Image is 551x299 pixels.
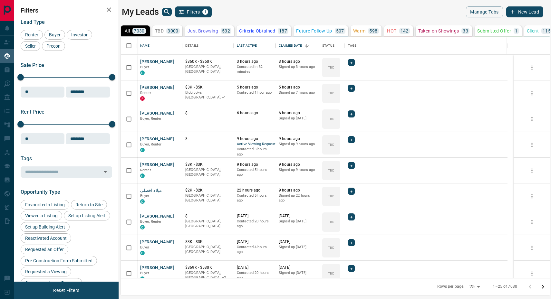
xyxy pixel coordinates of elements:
[279,239,316,245] p: [DATE]
[140,173,145,178] div: condos.ca
[437,284,464,289] p: Rows per page:
[527,217,537,227] button: more
[527,63,537,72] button: more
[21,109,44,115] span: Rent Price
[348,188,355,195] div: +
[237,37,257,55] div: Last Active
[237,147,272,157] p: Contacted 3 hours ago
[23,213,60,218] span: Viewed a Listing
[140,59,174,65] button: [PERSON_NAME]
[185,136,230,142] p: $---
[336,29,344,33] p: 507
[237,213,272,219] p: [DATE]
[237,59,272,64] p: 3 hours ago
[67,30,92,40] div: Investor
[134,29,145,33] p: 7030
[140,194,150,198] span: Buyer
[348,265,355,272] div: +
[101,167,110,176] button: Open
[527,243,537,253] button: more
[348,85,355,92] div: +
[21,267,71,276] div: Requested a Viewing
[279,37,302,55] div: Claimed Date
[140,271,150,275] span: Buyer
[369,29,377,33] p: 598
[350,111,353,117] span: +
[23,269,69,274] span: Requested a Viewing
[328,194,334,199] p: TBD
[140,225,145,229] div: condos.ca
[23,247,66,252] span: Requested an Offer
[279,265,316,270] p: [DATE]
[185,90,230,100] p: Oakville
[66,213,108,218] span: Set up Listing Alert
[467,282,482,291] div: 25
[140,142,162,146] span: Buyer, Renter
[302,41,311,50] button: Sort
[185,193,230,203] p: [GEOGRAPHIC_DATA], [GEOGRAPHIC_DATA]
[21,155,32,162] span: Tags
[44,43,63,49] span: Precon
[348,37,357,55] div: Tags
[350,214,353,220] span: +
[73,202,105,207] span: Return to Site
[21,256,97,266] div: Pre-Construction Form Submitted
[279,188,316,193] p: 9 hours ago
[140,136,174,142] button: [PERSON_NAME]
[527,166,537,175] button: more
[234,37,275,55] div: Last Active
[527,192,537,201] button: more
[279,167,316,173] p: Signed up 9 hours ago
[536,280,549,293] button: Go to next page
[237,270,272,280] p: Contacted 20 hours ago
[506,6,543,17] button: New Lead
[140,199,145,204] div: condos.ca
[185,37,198,55] div: Details
[23,236,69,241] span: Reactivated Account
[185,64,230,74] p: [GEOGRAPHIC_DATA], [GEOGRAPHIC_DATA]
[185,85,230,90] p: $3K - $5K
[237,136,272,142] p: 9 hours ago
[239,29,275,33] p: Criteria Obtained
[21,6,112,14] h2: Filters
[23,258,95,263] span: Pre-Construction Form Submitted
[71,200,107,210] div: Return to Site
[348,136,355,143] div: +
[348,213,355,220] div: +
[182,37,234,55] div: Details
[493,284,517,289] p: 1–25 of 7030
[279,64,316,70] p: Signed up 3 hours ago
[185,239,230,245] p: $3K - $3K
[237,142,272,147] span: Active Viewing Request
[237,85,272,90] p: 5 hours ago
[140,245,150,249] span: Buyer
[140,96,145,101] div: property.ca
[543,29,551,33] p: 115
[348,59,355,66] div: +
[527,29,539,33] p: Client
[328,91,334,96] p: TBD
[122,7,159,17] h1: My Leads
[222,29,230,33] p: 532
[237,110,272,116] p: 6 hours ago
[21,222,70,232] div: Set up Building Alert
[21,189,60,195] span: Opportunity Type
[21,41,40,51] div: Seller
[466,6,503,17] button: Manage Tabs
[140,65,150,69] span: Buyer
[515,29,517,33] p: 1
[296,29,332,33] p: Future Follow Up
[140,85,174,91] button: [PERSON_NAME]
[328,142,334,147] p: TBD
[350,59,353,66] span: +
[140,239,174,245] button: [PERSON_NAME]
[237,188,272,193] p: 22 hours ago
[140,265,174,271] button: [PERSON_NAME]
[21,62,44,68] span: Sale Price
[279,110,316,116] p: 6 hours ago
[319,37,345,55] div: Status
[322,37,334,55] div: Status
[185,219,230,229] p: [GEOGRAPHIC_DATA], [GEOGRAPHIC_DATA]
[279,162,316,167] p: 9 hours ago
[21,200,69,210] div: Favourited a Listing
